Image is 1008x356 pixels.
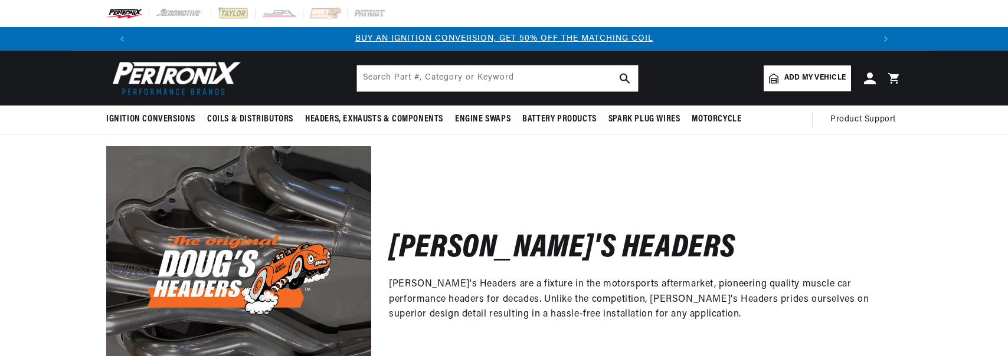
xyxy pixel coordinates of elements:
slideshow-component: Translation missing: en.sections.announcements.announcement_bar [77,27,931,51]
input: Search Part #, Category or Keyword [357,65,638,91]
span: Add my vehicle [784,72,846,84]
span: Headers, Exhausts & Components [305,113,443,126]
summary: Ignition Conversions [106,106,201,133]
button: Translation missing: en.sections.announcements.previous_announcement [110,27,134,51]
span: Motorcycle [692,113,741,126]
div: 1 of 3 [134,32,874,45]
summary: Coils & Distributors [201,106,299,133]
span: Product Support [830,113,896,126]
button: Translation missing: en.sections.announcements.next_announcement [874,27,898,51]
summary: Product Support [830,106,902,134]
span: Coils & Distributors [207,113,293,126]
summary: Headers, Exhausts & Components [299,106,449,133]
h2: [PERSON_NAME]'s Headers [389,235,736,263]
img: Pertronix [106,58,242,98]
span: Battery Products [522,113,597,126]
span: Ignition Conversions [106,113,195,126]
summary: Spark Plug Wires [603,106,686,133]
p: [PERSON_NAME]'s Headers are a fixture in the motorsports aftermarket, pioneering quality muscle c... [389,277,884,322]
a: BUY AN IGNITION CONVERSION, GET 50% OFF THE MATCHING COIL [355,34,653,43]
span: Engine Swaps [455,113,510,126]
div: Announcement [134,32,874,45]
button: search button [612,65,638,91]
summary: Engine Swaps [449,106,516,133]
summary: Battery Products [516,106,603,133]
span: Spark Plug Wires [608,113,680,126]
a: Add my vehicle [764,65,851,91]
summary: Motorcycle [686,106,747,133]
